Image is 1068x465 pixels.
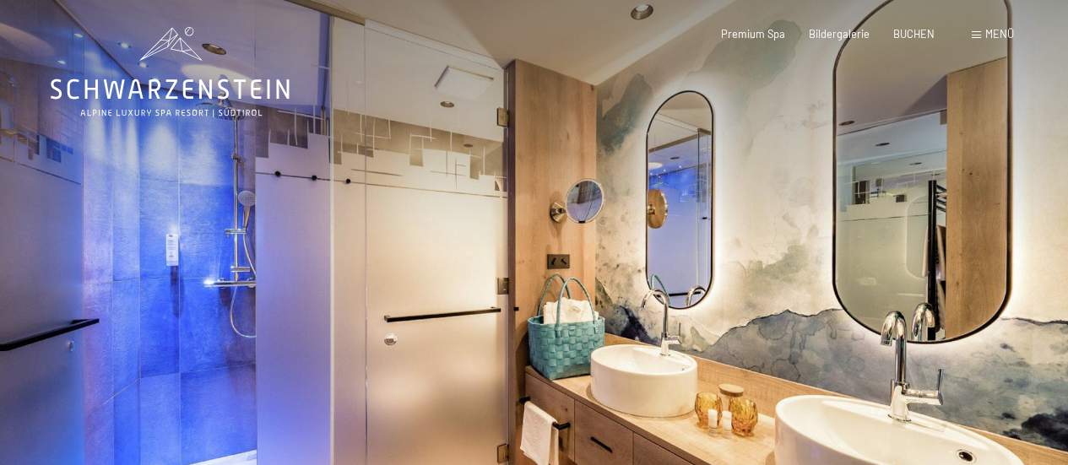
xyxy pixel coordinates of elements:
[893,27,935,41] a: BUCHEN
[809,27,870,41] a: Bildergalerie
[721,27,785,41] a: Premium Spa
[985,27,1014,41] span: Menü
